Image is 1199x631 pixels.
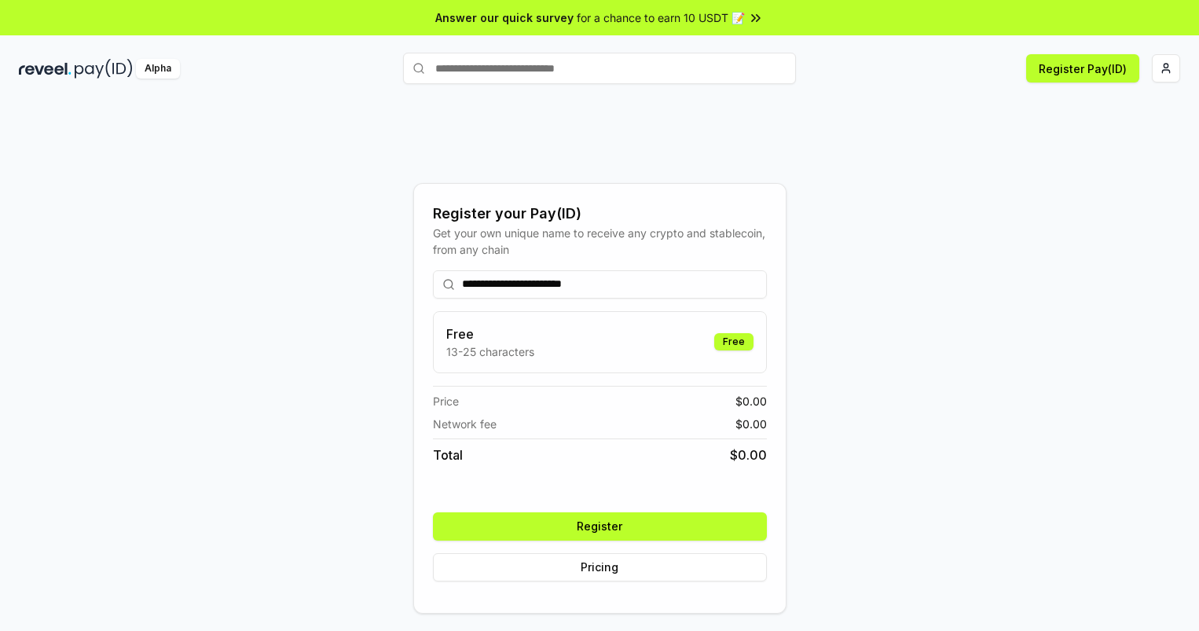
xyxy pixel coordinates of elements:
[433,416,497,432] span: Network fee
[714,333,753,350] div: Free
[136,59,180,79] div: Alpha
[577,9,745,26] span: for a chance to earn 10 USDT 📝
[1026,54,1139,83] button: Register Pay(ID)
[735,393,767,409] span: $ 0.00
[446,343,534,360] p: 13-25 characters
[75,59,133,79] img: pay_id
[19,59,71,79] img: reveel_dark
[446,325,534,343] h3: Free
[433,393,459,409] span: Price
[730,446,767,464] span: $ 0.00
[735,416,767,432] span: $ 0.00
[433,512,767,541] button: Register
[433,446,463,464] span: Total
[433,553,767,581] button: Pricing
[433,225,767,258] div: Get your own unique name to receive any crypto and stablecoin, from any chain
[433,203,767,225] div: Register your Pay(ID)
[435,9,574,26] span: Answer our quick survey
